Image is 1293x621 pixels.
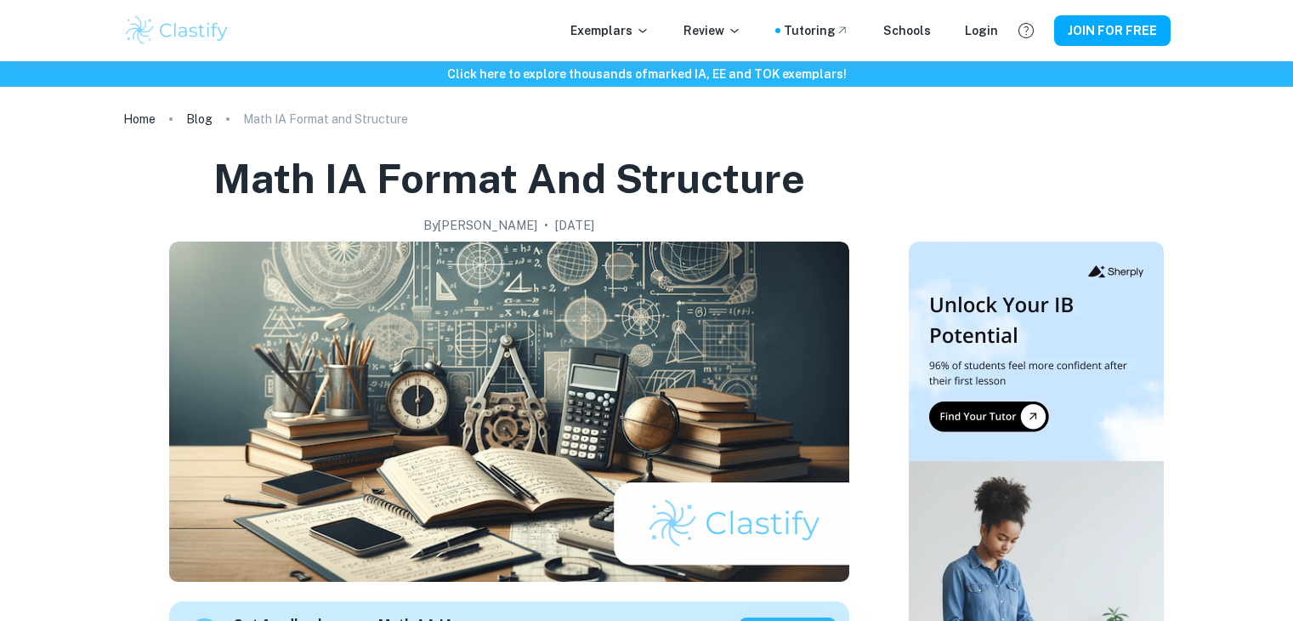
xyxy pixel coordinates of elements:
img: Math IA Format and Structure cover image [169,242,849,582]
h2: By [PERSON_NAME] [423,216,537,235]
p: Math IA Format and Structure [243,110,408,128]
h2: [DATE] [555,216,594,235]
h6: Click here to explore thousands of marked IA, EE and TOK exemplars ! [3,65,1290,83]
button: JOIN FOR FREE [1054,15,1171,46]
h1: Math IA Format and Structure [213,151,805,206]
button: Help and Feedback [1012,16,1041,45]
p: • [544,216,548,235]
img: Clastify logo [123,14,231,48]
p: Review [683,21,741,40]
a: Home [123,107,156,131]
a: Tutoring [784,21,849,40]
p: Exemplars [570,21,649,40]
a: Schools [883,21,931,40]
a: Login [965,21,998,40]
a: Blog [186,107,213,131]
